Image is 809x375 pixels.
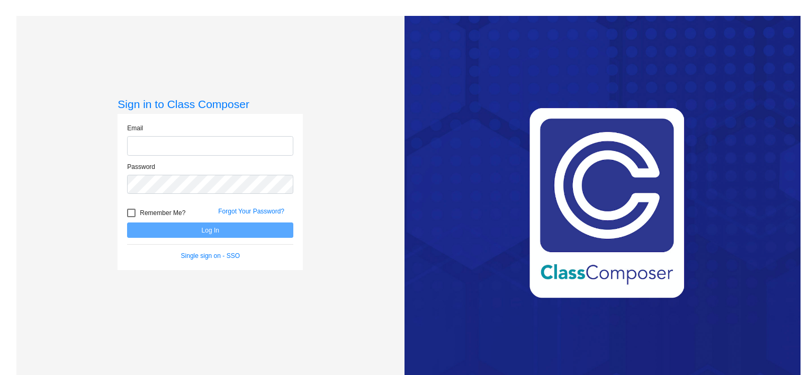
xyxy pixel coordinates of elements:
span: Remember Me? [140,207,185,219]
button: Log In [127,222,293,238]
h3: Sign in to Class Composer [118,97,303,111]
label: Password [127,162,155,172]
label: Email [127,123,143,133]
a: Forgot Your Password? [218,208,284,215]
a: Single sign on - SSO [181,252,240,260]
